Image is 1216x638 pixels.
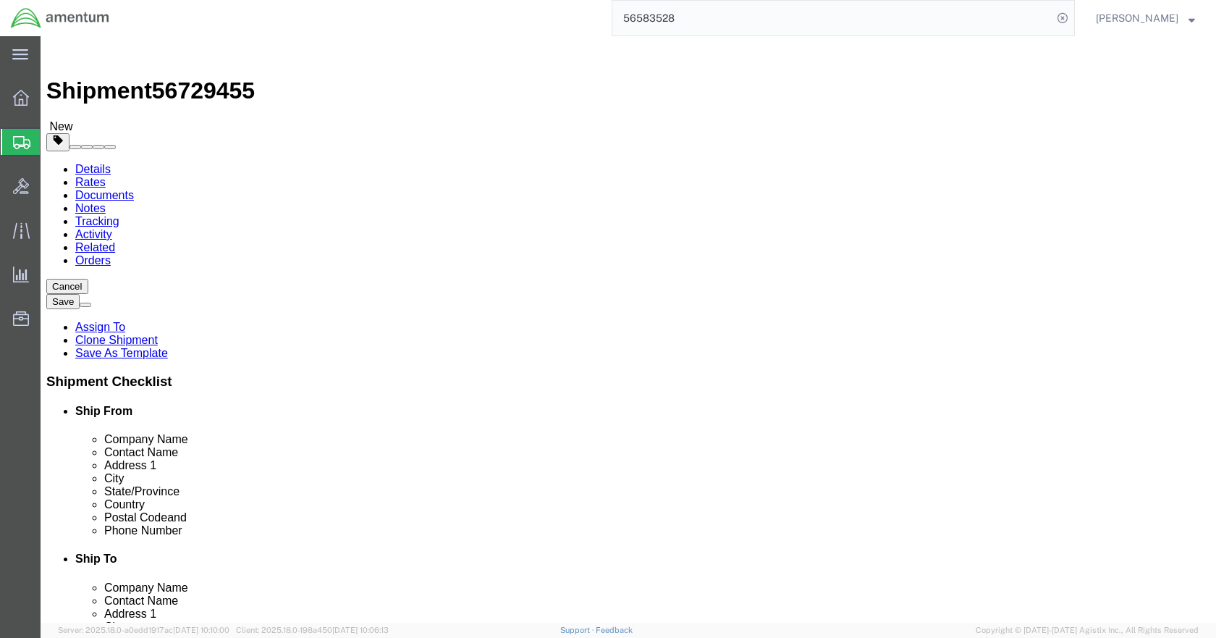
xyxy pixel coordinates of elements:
[10,7,110,29] img: logo
[596,626,633,634] a: Feedback
[612,1,1052,35] input: Search for shipment number, reference number
[1096,10,1178,26] span: William Glazer
[58,626,229,634] span: Server: 2025.18.0-a0edd1917ac
[1095,9,1196,27] button: [PERSON_NAME]
[236,626,389,634] span: Client: 2025.18.0-198a450
[560,626,596,634] a: Support
[976,624,1199,637] span: Copyright © [DATE]-[DATE] Agistix Inc., All Rights Reserved
[332,626,389,634] span: [DATE] 10:06:13
[41,36,1216,623] iframe: FS Legacy Container
[173,626,229,634] span: [DATE] 10:10:00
